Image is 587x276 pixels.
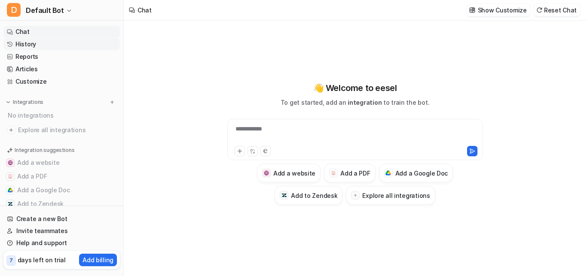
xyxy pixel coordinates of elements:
span: Explore all integrations [18,123,116,137]
div: Chat [138,6,152,15]
h3: Add a Google Doc [395,169,448,178]
img: expand menu [5,99,11,105]
h3: Explore all integrations [362,191,430,200]
button: Add billing [79,254,117,266]
img: Add a Google Doc [8,188,13,193]
img: Add a website [264,170,269,176]
a: Create a new Bot [3,213,120,225]
h3: Add to Zendesk [291,191,337,200]
p: 👋 Welcome to eesel [313,82,397,94]
img: Add a PDF [331,170,336,176]
img: explore all integrations [7,126,15,134]
button: Add to ZendeskAdd to Zendesk [3,197,120,211]
a: Help and support [3,237,120,249]
img: menu_add.svg [109,99,115,105]
a: Explore all integrations [3,124,120,136]
p: Add billing [83,255,113,264]
img: Add a website [8,160,13,165]
a: Articles [3,63,120,75]
a: Invite teammates [3,225,120,237]
button: Show Customize [467,4,530,16]
button: Add a websiteAdd a website [257,164,321,182]
button: Explore all integrations [346,186,435,205]
img: customize [469,7,475,13]
p: Integration suggestions [15,146,74,154]
button: Add to ZendeskAdd to Zendesk [275,186,342,205]
button: Reset Chat [534,4,580,16]
a: Chat [3,26,120,38]
a: History [3,38,120,50]
a: Customize [3,76,120,88]
span: integration [348,99,382,106]
h3: Add a website [273,169,315,178]
img: Add to Zendesk [281,193,287,198]
p: Show Customize [478,6,527,15]
img: Add to Zendesk [8,201,13,206]
button: Add a websiteAdd a website [3,156,120,170]
img: Add a Google Doc [385,170,391,176]
button: Add a PDFAdd a PDF [3,170,120,183]
button: Add a PDFAdd a PDF [324,164,375,182]
button: Add a Google DocAdd a Google Doc [379,164,453,182]
a: Reports [3,51,120,63]
span: Default Bot [26,4,64,16]
img: reset [536,7,542,13]
button: Add a Google DocAdd a Google Doc [3,183,120,197]
p: To get started, add an to train the bot. [281,98,429,107]
p: 7 [9,257,13,264]
button: Integrations [3,98,46,106]
p: Integrations [13,99,43,106]
h3: Add a PDF [340,169,370,178]
p: days left on trial [18,255,66,264]
div: No integrations [5,108,120,122]
span: D [7,3,21,17]
img: Add a PDF [8,174,13,179]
